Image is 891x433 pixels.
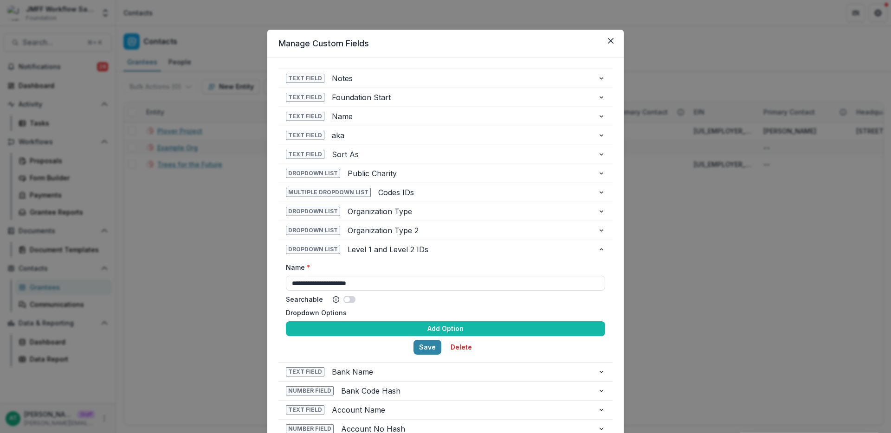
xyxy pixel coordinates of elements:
[278,69,613,88] button: Text FieldNotes
[332,130,590,141] span: aka
[278,259,613,362] div: Dropdown ListLevel 1 and Level 2 IDs
[278,382,613,400] button: Number FieldBank Code Hash
[286,367,324,376] span: Text Field
[278,126,613,145] button: Text Fieldaka
[348,168,590,179] span: Public Charity
[278,221,613,240] button: Dropdown ListOrganization Type 2
[278,363,613,381] button: Text FieldBank Name
[341,385,590,396] span: Bank Code Hash
[286,386,334,395] span: Number Field
[286,321,605,336] button: Add Option
[286,74,324,83] span: Text Field
[286,245,340,254] span: Dropdown List
[286,150,324,159] span: Text Field
[348,206,590,217] span: Organization Type
[332,149,590,160] span: Sort As
[286,112,324,121] span: Text Field
[278,145,613,164] button: Text FieldSort As
[348,244,590,255] span: Level 1 and Level 2 IDs
[278,107,613,126] button: Text FieldName
[286,131,324,140] span: Text Field
[286,93,324,102] span: Text Field
[286,294,323,304] label: Searchable
[332,404,590,415] span: Account Name
[286,207,340,216] span: Dropdown List
[278,240,613,259] button: Dropdown ListLevel 1 and Level 2 IDs
[332,73,590,84] span: Notes
[278,183,613,202] button: Multiple Dropdown ListCodes IDs
[378,187,590,198] span: Codes IDs
[267,30,624,57] header: Manage Custom Fields
[286,262,600,272] label: Name
[286,308,600,318] label: Dropdown Options
[286,169,340,178] span: Dropdown List
[286,188,371,197] span: Multiple Dropdown List
[348,225,590,236] span: Organization Type 2
[286,405,324,414] span: Text Field
[278,202,613,221] button: Dropdown ListOrganization Type
[278,401,613,419] button: Text FieldAccount Name
[278,88,613,107] button: Text FieldFoundation Start
[413,340,441,355] button: Save
[445,340,478,355] button: Delete
[286,226,340,235] span: Dropdown List
[332,111,590,122] span: Name
[278,164,613,183] button: Dropdown ListPublic Charity
[332,366,590,377] span: Bank Name
[332,92,590,103] span: Foundation Start
[603,33,618,48] button: Close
